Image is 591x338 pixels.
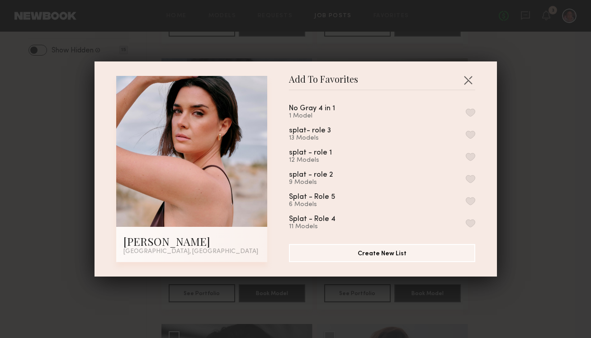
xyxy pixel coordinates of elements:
div: 13 Models [289,135,353,142]
div: splat- role 3 [289,127,331,135]
div: splat - role 1 [289,149,332,157]
button: Close [461,73,475,87]
div: No Gray 4 in 1 [289,105,335,113]
div: 1 Model [289,113,357,120]
div: 9 Models [289,179,355,186]
div: 6 Models [289,201,357,208]
div: Splat - Role 5 [289,193,335,201]
div: [GEOGRAPHIC_DATA], [GEOGRAPHIC_DATA] [123,249,260,255]
button: Create New List [289,244,475,262]
div: 11 Models [289,223,357,230]
div: 12 Models [289,157,354,164]
div: splat - role 2 [289,171,333,179]
div: Splat - Role 4 [289,216,336,223]
div: [PERSON_NAME] [123,234,260,249]
span: Add To Favorites [289,76,358,89]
